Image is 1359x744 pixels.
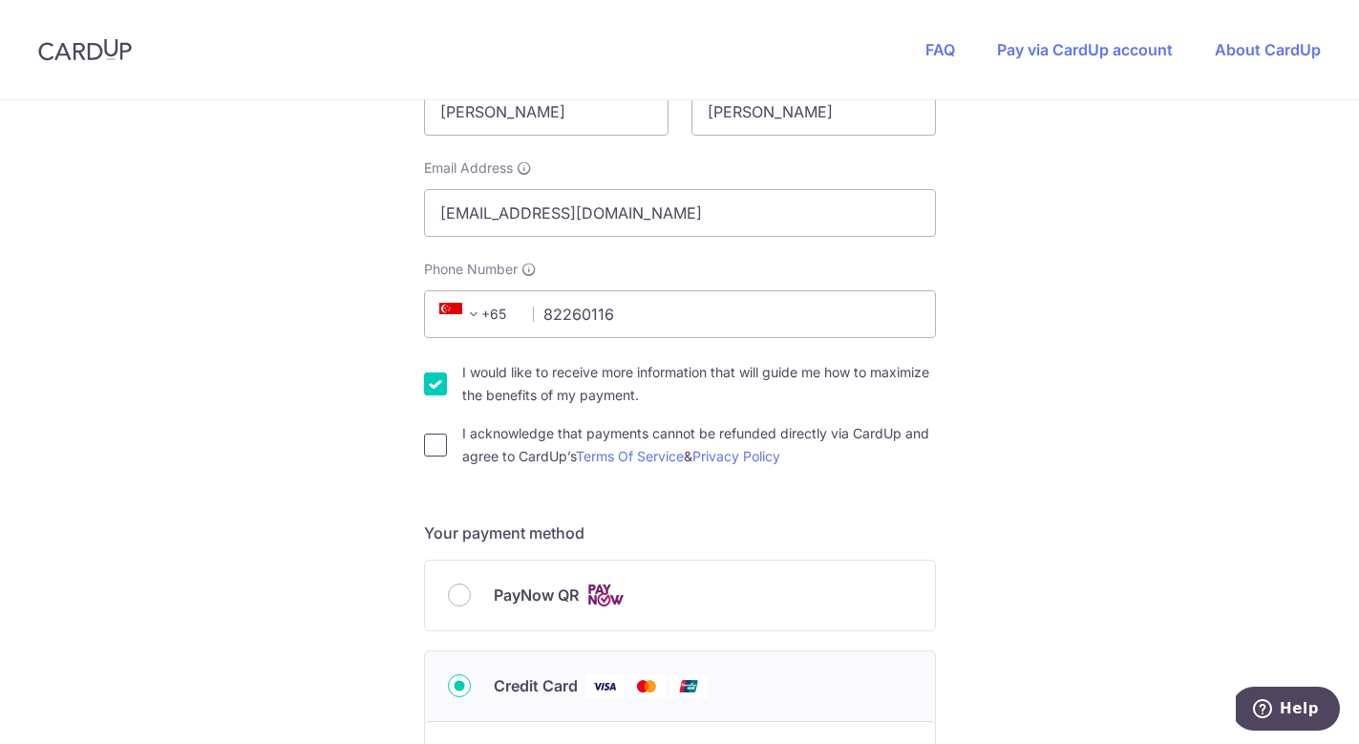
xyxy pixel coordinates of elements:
span: Phone Number [424,260,518,279]
img: Mastercard [627,674,666,698]
a: About CardUp [1215,40,1321,59]
a: FAQ [925,40,955,59]
input: Last name [691,88,936,136]
img: Visa [585,674,624,698]
span: Email Address [424,159,513,178]
img: Union Pay [669,674,708,698]
span: +65 [439,303,485,326]
input: Email address [424,189,936,237]
img: CardUp [38,38,132,61]
a: Privacy Policy [692,448,780,464]
a: Pay via CardUp account [997,40,1173,59]
a: Terms Of Service [576,448,684,464]
label: I would like to receive more information that will guide me how to maximize the benefits of my pa... [462,361,936,407]
div: Credit Card Visa Mastercard Union Pay [448,674,912,698]
img: Cards logo [586,584,625,607]
div: PayNow QR Cards logo [448,584,912,607]
span: Credit Card [494,674,578,697]
h5: Your payment method [424,521,936,544]
span: +65 [434,303,520,326]
input: First name [424,88,669,136]
span: PayNow QR [494,584,579,606]
iframe: Opens a widget where you can find more information [1236,687,1340,734]
label: I acknowledge that payments cannot be refunded directly via CardUp and agree to CardUp’s & [462,422,936,468]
